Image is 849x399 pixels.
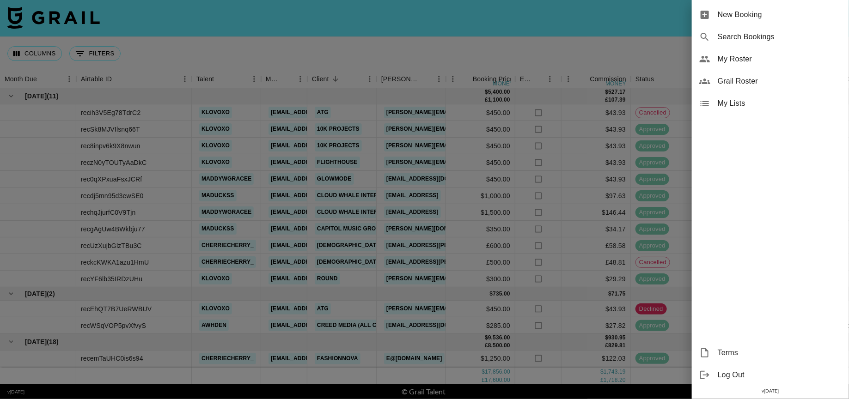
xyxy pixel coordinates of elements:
div: My Roster [692,48,849,70]
div: Search Bookings [692,26,849,48]
div: New Booking [692,4,849,26]
span: My Roster [718,54,842,65]
div: My Lists [692,92,849,115]
span: New Booking [718,9,842,20]
span: Log Out [718,369,842,381]
span: Terms [718,347,842,358]
div: Grail Roster [692,70,849,92]
div: Log Out [692,364,849,386]
span: Grail Roster [718,76,842,87]
span: My Lists [718,98,842,109]
div: Terms [692,342,849,364]
span: Search Bookings [718,31,842,42]
div: v [DATE] [692,386,849,396]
